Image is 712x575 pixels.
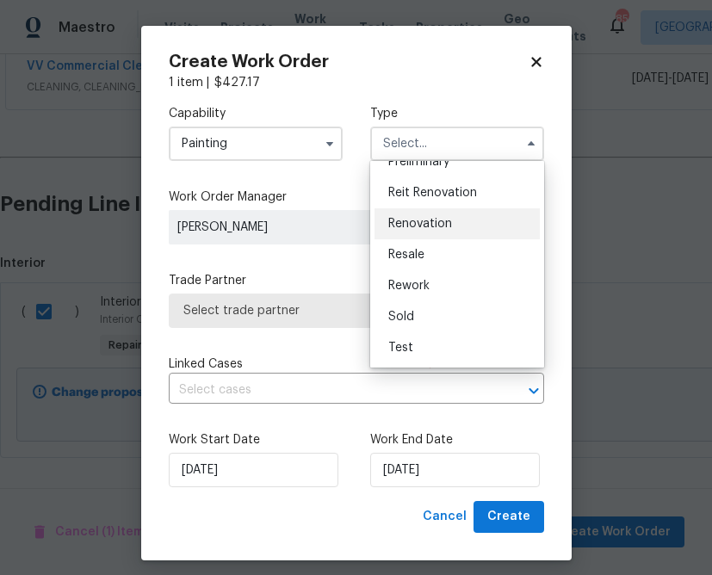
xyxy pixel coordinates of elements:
span: Create [487,506,530,528]
button: Cancel [416,501,474,533]
button: Show options [319,133,340,154]
input: Select... [370,127,544,161]
label: Work Order Manager [169,189,544,206]
label: Type [370,105,544,122]
span: Renovation [388,218,452,230]
input: Select... [169,127,343,161]
span: Linked Cases [169,356,243,373]
h2: Create Work Order [169,53,529,71]
input: Select cases [169,377,496,404]
span: Select trade partner [183,302,529,319]
span: Rework [388,280,430,292]
span: Preliminary [388,156,449,168]
span: $ 427.17 [214,77,260,89]
button: Open [522,379,546,403]
label: Work Start Date [169,431,343,448]
span: Test [388,342,413,354]
input: M/D/YYYY [370,453,540,487]
label: Capability [169,105,343,122]
button: Create [474,501,544,533]
span: Resale [388,249,424,261]
label: Trade Partner [169,272,544,289]
span: [PERSON_NAME] [177,219,425,236]
span: Sold [388,311,414,323]
input: M/D/YYYY [169,453,338,487]
span: Reit Renovation [388,187,477,199]
div: 1 item | [169,74,544,91]
label: Work End Date [370,431,544,448]
button: Hide options [521,133,542,154]
span: Cancel [423,506,467,528]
